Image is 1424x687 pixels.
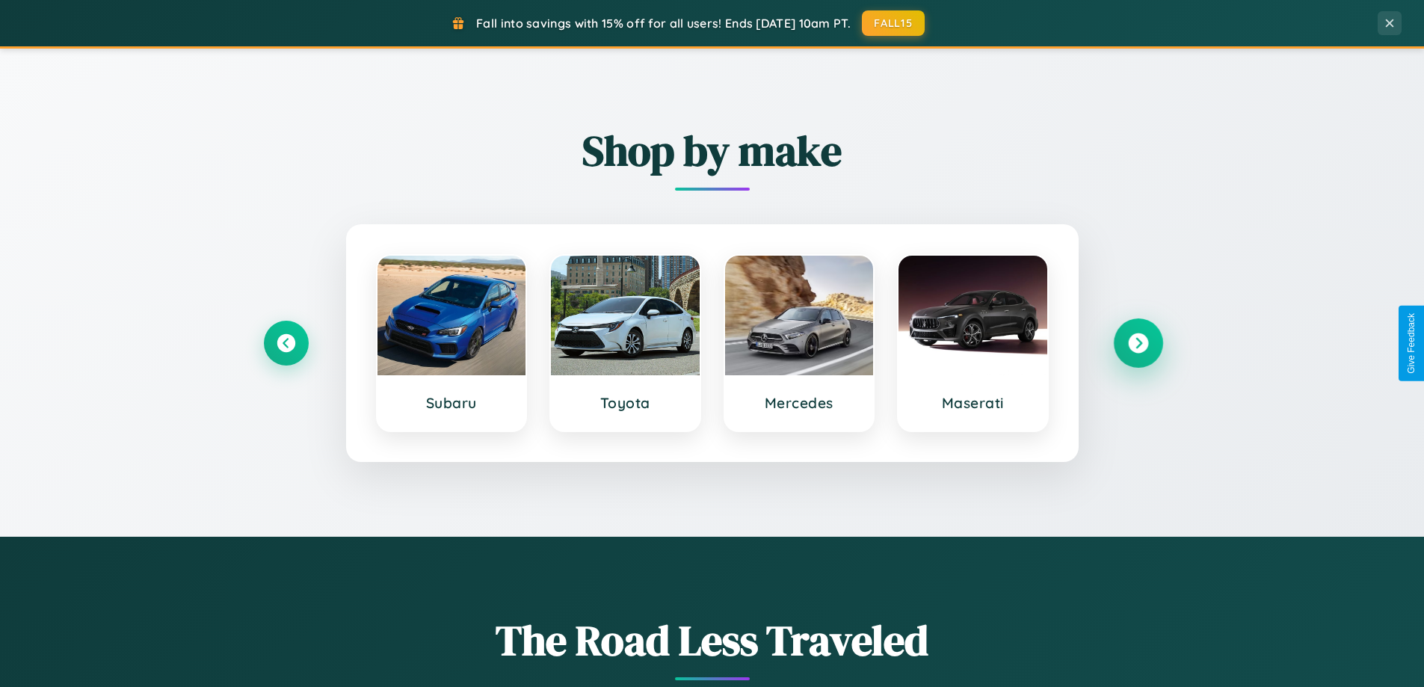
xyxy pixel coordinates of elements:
[1406,313,1417,374] div: Give Feedback
[740,394,859,412] h3: Mercedes
[913,394,1032,412] h3: Maserati
[566,394,685,412] h3: Toyota
[392,394,511,412] h3: Subaru
[264,611,1161,669] h1: The Road Less Traveled
[862,10,925,36] button: FALL15
[264,122,1161,179] h2: Shop by make
[476,16,851,31] span: Fall into savings with 15% off for all users! Ends [DATE] 10am PT.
